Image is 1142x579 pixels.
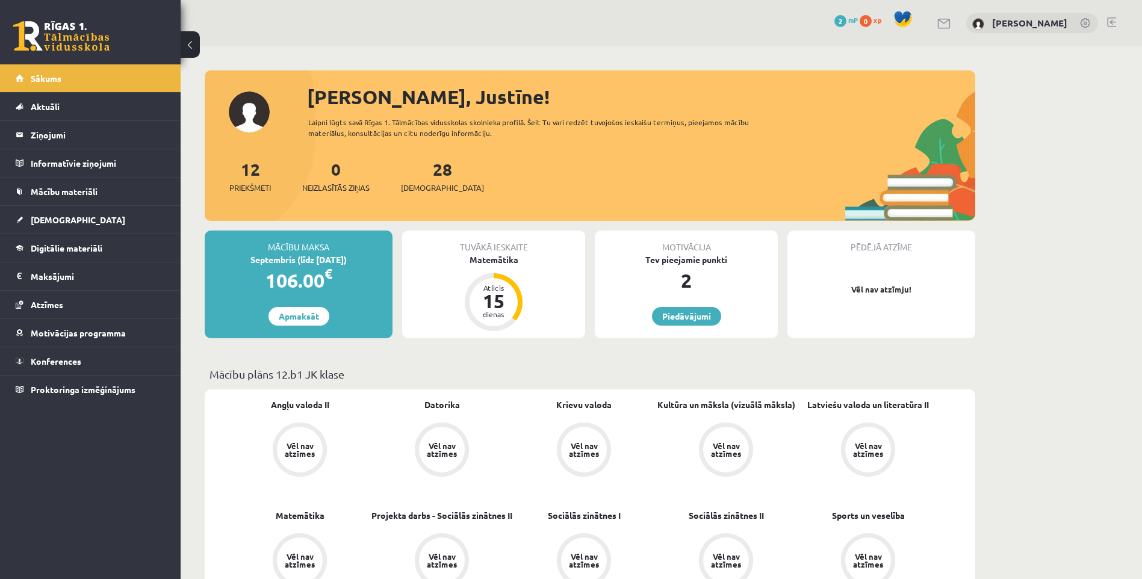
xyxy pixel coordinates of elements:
[283,442,317,457] div: Vēl nav atzīmes
[851,442,885,457] div: Vēl nav atzīmes
[283,553,317,568] div: Vēl nav atzīmes
[31,262,166,290] legend: Maksājumi
[16,178,166,205] a: Mācību materiāli
[31,121,166,149] legend: Ziņojumi
[229,423,371,479] a: Vēl nav atzīmes
[31,186,98,197] span: Mācību materiāli
[709,553,743,568] div: Vēl nav atzīmes
[652,307,721,326] a: Piedāvājumi
[229,158,271,194] a: 12Priekšmeti
[271,398,329,411] a: Angļu valoda II
[595,231,778,253] div: Motivācija
[31,356,81,367] span: Konferences
[567,553,601,568] div: Vēl nav atzīmes
[324,265,332,282] span: €
[476,291,512,311] div: 15
[476,311,512,318] div: dienas
[13,21,110,51] a: Rīgas 1. Tālmācības vidusskola
[834,15,846,27] span: 2
[567,442,601,457] div: Vēl nav atzīmes
[992,17,1067,29] a: [PERSON_NAME]
[31,327,126,338] span: Motivācijas programma
[807,398,929,411] a: Latviešu valoda un literatūra II
[689,509,764,522] a: Sociālās zinātnes II
[848,15,858,25] span: mP
[371,423,513,479] a: Vēl nav atzīmes
[31,299,63,310] span: Atzīmes
[31,149,166,177] legend: Informatīvie ziņojumi
[205,266,393,295] div: 106.00
[302,182,370,194] span: Neizlasītās ziņas
[16,64,166,92] a: Sākums
[16,347,166,375] a: Konferences
[595,253,778,266] div: Tev pieejamie punkti
[268,307,329,326] a: Apmaksāt
[874,15,881,25] span: xp
[31,243,102,253] span: Digitālie materiāli
[307,82,975,111] div: [PERSON_NAME], Justīne!
[401,158,484,194] a: 28[DEMOGRAPHIC_DATA]
[205,231,393,253] div: Mācību maksa
[16,376,166,403] a: Proktoringa izmēģinājums
[16,121,166,149] a: Ziņojumi
[16,93,166,120] a: Aktuāli
[556,398,612,411] a: Krievu valoda
[797,423,939,479] a: Vēl nav atzīmes
[972,18,984,30] img: Justīne Everte
[548,509,621,522] a: Sociālās zinātnes I
[851,553,885,568] div: Vēl nav atzīmes
[209,366,970,382] p: Mācību plāns 12.b1 JK klase
[860,15,887,25] a: 0 xp
[16,206,166,234] a: [DEMOGRAPHIC_DATA]
[16,291,166,318] a: Atzīmes
[401,182,484,194] span: [DEMOGRAPHIC_DATA]
[513,423,655,479] a: Vēl nav atzīmes
[595,266,778,295] div: 2
[276,509,324,522] a: Matemātika
[16,319,166,347] a: Motivācijas programma
[371,509,512,522] a: Projekta darbs - Sociālās zinātnes II
[402,253,585,266] div: Matemātika
[402,231,585,253] div: Tuvākā ieskaite
[31,214,125,225] span: [DEMOGRAPHIC_DATA]
[709,442,743,457] div: Vēl nav atzīmes
[16,262,166,290] a: Maksājumi
[425,442,459,457] div: Vēl nav atzīmes
[229,182,271,194] span: Priekšmeti
[793,283,969,296] p: Vēl nav atzīmju!
[16,149,166,177] a: Informatīvie ziņojumi
[425,553,459,568] div: Vēl nav atzīmes
[657,398,795,411] a: Kultūra un māksla (vizuālā māksla)
[655,423,797,479] a: Vēl nav atzīmes
[834,15,858,25] a: 2 mP
[787,231,975,253] div: Pēdējā atzīme
[302,158,370,194] a: 0Neizlasītās ziņas
[424,398,460,411] a: Datorika
[31,101,60,112] span: Aktuāli
[31,73,61,84] span: Sākums
[402,253,585,333] a: Matemātika Atlicis 15 dienas
[16,234,166,262] a: Digitālie materiāli
[860,15,872,27] span: 0
[832,509,905,522] a: Sports un veselība
[476,284,512,291] div: Atlicis
[308,117,771,138] div: Laipni lūgts savā Rīgas 1. Tālmācības vidusskolas skolnieka profilā. Šeit Tu vari redzēt tuvojošo...
[205,253,393,266] div: Septembris (līdz [DATE])
[31,384,135,395] span: Proktoringa izmēģinājums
